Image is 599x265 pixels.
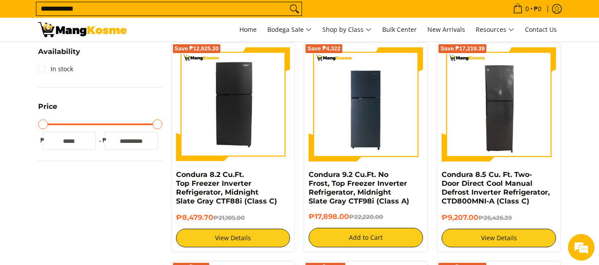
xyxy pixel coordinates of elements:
[442,47,556,161] img: Condura 8.5 Cu. Ft. Two-Door Direct Cool Manual Defrost Inverter Refrigerator, CTD800MNI-A (Class C)
[510,4,544,14] span: •
[521,18,561,42] a: Contact Us
[267,24,312,35] span: Bodega Sale
[213,214,245,221] del: ₱21,105.00
[38,48,80,62] summary: Open
[287,2,301,15] button: Search
[525,25,557,34] span: Contact Us
[239,25,257,34] span: Home
[442,170,550,205] a: Condura 8.5 Cu. Ft. Two-Door Direct Cool Manual Defrost Inverter Refrigerator, CTD800MNI-A (Class C)
[309,212,423,221] h6: ₱17,898.00
[442,213,556,222] h6: ₱9,207.00
[38,48,80,55] span: Availability
[309,47,423,161] img: Condura 9.2 Cu.Ft. No Frost, Top Freezer Inverter Refrigerator, Midnight Slate Gray CTF98i (Class A)
[176,47,290,161] img: Condura 8.2 Cu.Ft. Top Freezer Inverter Refrigerator, Midnight Slate Gray CTF88i (Class C)
[442,229,556,247] a: View Details
[38,103,57,117] summary: Open
[478,214,512,221] del: ₱26,426.39
[382,25,417,34] span: Bulk Center
[378,18,421,42] a: Bulk Center
[524,6,530,12] span: 0
[309,170,409,205] a: Condura 9.2 Cu.Ft. No Frost, Top Freezer Inverter Refrigerator, Midnight Slate Gray CTF98i (Class A)
[176,170,277,205] a: Condura 8.2 Cu.Ft. Top Freezer Inverter Refrigerator, Midnight Slate Gray CTF88i (Class C)
[38,62,73,76] a: In stock
[476,24,514,35] span: Resources
[235,18,261,42] a: Home
[100,136,109,145] span: ₱
[532,6,543,12] span: ₱0
[349,213,383,220] del: ₱22,220.00
[38,22,127,37] img: Search: 56 results found for &quot;refrigerator&quot; | Mang Kosme
[176,229,290,247] a: View Details
[263,18,316,42] a: Bodega Sale
[318,18,376,42] a: Shop by Class
[427,25,465,34] span: New Arrivals
[136,18,561,42] nav: Main Menu
[440,46,485,51] span: Save ₱17,219.39
[38,103,57,110] span: Price
[176,213,290,222] h6: ₱8,479.70
[471,18,519,42] a: Resources
[307,46,341,51] span: Save ₱4,322
[38,136,47,145] span: ₱
[423,18,470,42] a: New Arrivals
[322,24,372,35] span: Shop by Class
[309,228,423,247] button: Add to Cart
[175,46,219,51] span: Save ₱12,625.30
